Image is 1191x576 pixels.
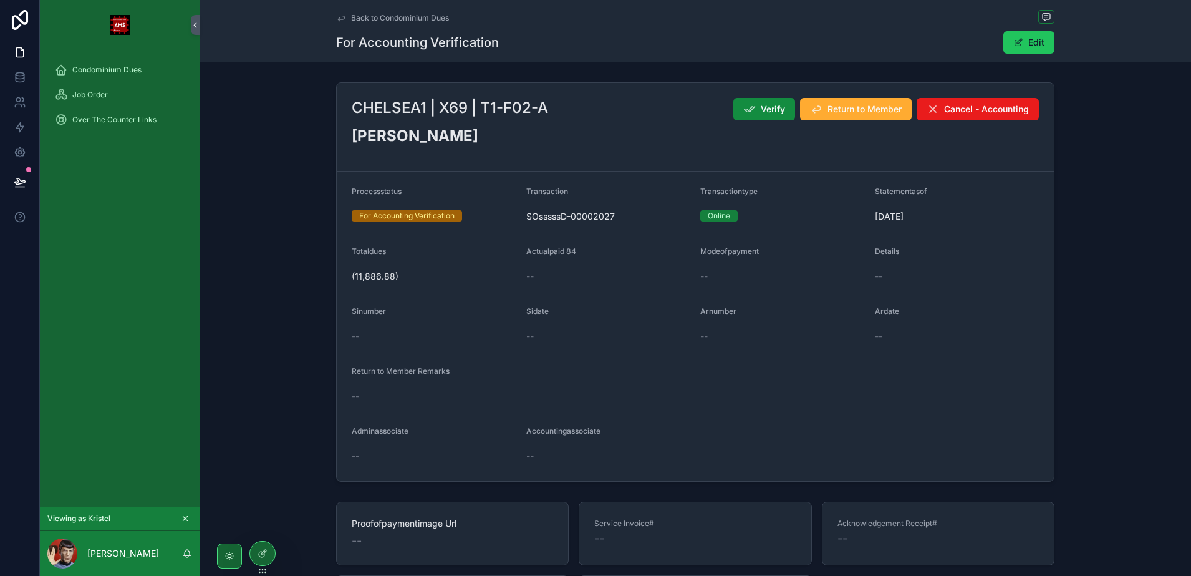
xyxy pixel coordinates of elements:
span: Totaldues [352,247,386,256]
span: Over The Counter Links [72,115,157,125]
span: Service Invoice# [594,519,654,529]
span: Sidate [526,306,549,316]
div: For Accounting Verification [359,210,455,222]
span: Transaction [526,187,568,196]
button: Return to Member [800,98,912,120]
span: Verify [761,103,785,115]
span: -- [352,390,359,403]
span: -- [526,270,534,283]
span: Sinumber [352,306,386,316]
span: Return to Member [827,103,902,115]
span: Return to Member Remarks [352,366,450,376]
span: Modeofpayment [700,247,759,256]
span: -- [526,450,534,462]
button: Verify [733,98,795,120]
span: -- [352,450,359,462]
span: -- [700,330,708,343]
span: Proofofpaymentimage Url [352,517,553,530]
span: Accountingassociate [526,426,600,436]
span: SOsssssD-00002027 [526,210,691,223]
div: scrollable content [40,50,200,147]
h1: For Accounting Verification [336,34,499,51]
img: App logo [110,15,130,35]
span: Adminassociate [352,426,408,436]
span: Viewing as Kristel [47,514,110,524]
span: Processstatus [352,187,402,196]
a: Job Order [47,84,192,106]
span: Job Order [72,90,108,100]
span: [DATE] [875,210,1039,223]
span: -- [352,330,359,343]
span: Transactiontype [700,187,758,196]
span: Arnumber [700,306,736,316]
button: Cancel - Accounting [917,98,1039,120]
a: Over The Counter Links [47,109,192,131]
span: Condominium Dues [72,65,142,75]
span: -- [700,270,708,283]
div: Online [708,210,730,222]
span: Cancel - Accounting [944,103,1029,115]
span: -- [875,270,882,283]
span: (11,886.88) [352,270,516,283]
h2: CHELSEA1 | X69 | T1-F02-A [352,98,548,118]
h2: [PERSON_NAME] [352,125,1039,146]
span: Actualpaid 84 [526,247,576,256]
span: Ardate [875,306,899,316]
span: -- [526,330,534,343]
span: -- [352,532,362,550]
span: Statementasof [875,187,927,196]
span: Back to Condominium Dues [351,13,449,23]
a: Condominium Dues [47,59,192,81]
span: -- [837,530,847,547]
a: Back to Condominium Dues [336,13,449,23]
span: Acknowledgement Receipt# [837,519,937,529]
p: [PERSON_NAME] [87,547,159,560]
span: -- [594,530,604,547]
span: -- [875,330,882,343]
span: Details [875,247,899,256]
button: Edit [1003,31,1054,54]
